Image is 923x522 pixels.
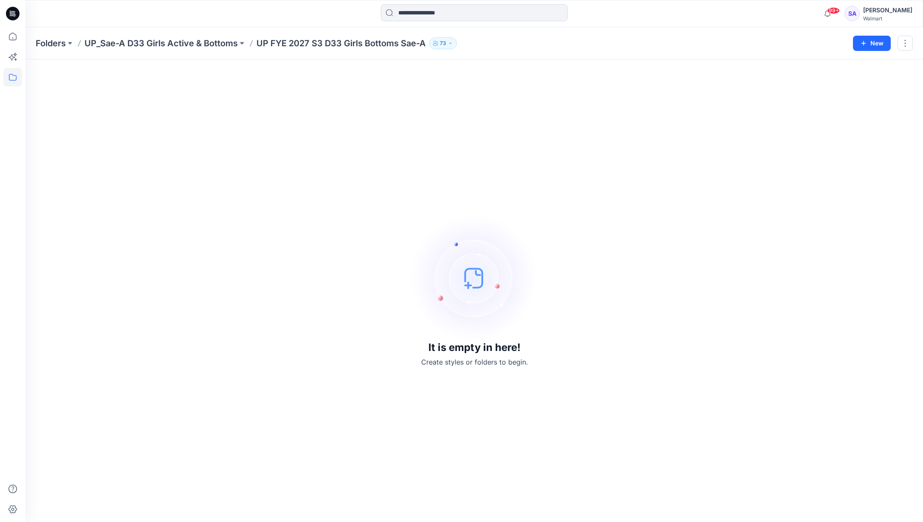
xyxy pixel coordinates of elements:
img: empty-state-image.svg [411,214,538,342]
div: SA [844,6,860,21]
a: UP_Sae-A D33 Girls Active & Bottoms [84,37,238,49]
button: New [853,36,891,51]
div: Walmart [863,15,912,22]
button: 73 [429,37,457,49]
p: Create styles or folders to begin. [421,357,528,367]
a: Folders [36,37,66,49]
p: UP FYE 2027 S3 D33 Girls Bottoms Sae-A [256,37,426,49]
span: 99+ [827,7,840,14]
h3: It is empty in here! [428,342,521,354]
div: [PERSON_NAME] [863,5,912,15]
p: 73 [440,39,446,48]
